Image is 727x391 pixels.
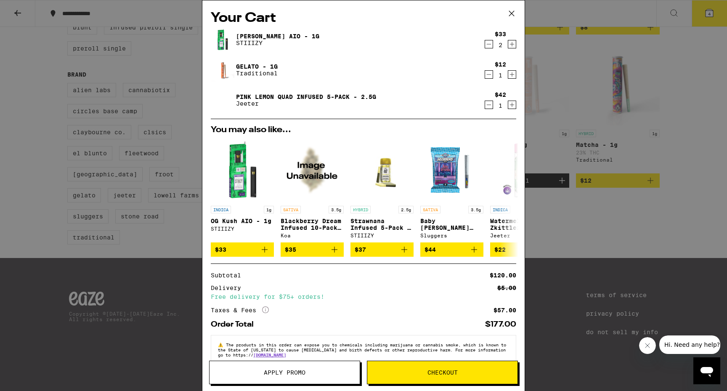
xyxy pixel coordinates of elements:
[211,138,274,202] img: STIIIZY - OG Kush AIO - 1g
[281,233,344,238] div: Koa
[367,361,518,384] button: Checkout
[495,91,506,98] div: $42
[490,242,553,257] button: Add to bag
[236,33,319,40] a: [PERSON_NAME] AIO - 1g
[281,138,344,242] a: Open page for Blackberry Dream Infused 10-Pack - 3.5g from Koa
[485,321,516,328] div: $177.00
[218,342,226,347] span: ⚠️
[211,242,274,257] button: Add to bag
[468,206,483,213] p: 3.5g
[215,246,226,253] span: $33
[211,28,234,51] img: King Louis XIII AIO - 1g
[497,285,516,291] div: $5.00
[211,58,234,82] img: Gelato - 1g
[485,101,493,109] button: Decrement
[490,138,553,242] a: Open page for Watermelon Zkittlez Quad Infused - 1g from Jeeter
[211,218,274,224] p: OG Kush AIO - 1g
[659,335,720,354] iframe: Message from company
[264,206,274,213] p: 1g
[350,233,414,238] div: STIIIZY
[490,233,553,238] div: Jeeter
[485,70,493,79] button: Decrement
[350,218,414,231] p: Strawnana Infused 5-Pack - 2.5g
[281,218,344,231] p: Blackberry Dream Infused 10-Pack - 3.5g
[209,361,360,384] button: Apply Promo
[508,40,516,48] button: Increment
[495,61,506,68] div: $12
[639,337,656,354] iframe: Close message
[420,138,483,202] img: Sluggers - Baby Griselda Infused 5-pack - 3.5g
[211,272,247,278] div: Subtotal
[425,246,436,253] span: $44
[495,72,506,79] div: 1
[211,9,516,28] h2: Your Cart
[281,242,344,257] button: Add to bag
[420,233,483,238] div: Sluggers
[211,321,260,328] div: Order Total
[490,138,553,202] img: Jeeter - Watermelon Zkittlez Quad Infused - 1g
[285,246,296,253] span: $35
[211,306,269,314] div: Taxes & Fees
[350,138,414,242] a: Open page for Strawnana Infused 5-Pack - 2.5g from STIIIZY
[495,31,506,37] div: $33
[420,218,483,231] p: Baby [PERSON_NAME] Infused 5-pack - 3.5g
[485,40,493,48] button: Decrement
[236,40,319,46] p: STIIIZY
[236,70,278,77] p: Traditional
[693,357,720,384] iframe: Button to launch messaging window
[350,206,371,213] p: HYBRID
[350,242,414,257] button: Add to bag
[490,218,553,231] p: Watermelon Zkittlez Quad Infused - 1g
[264,370,305,375] span: Apply Promo
[350,138,414,202] img: STIIIZY - Strawnana Infused 5-Pack - 2.5g
[211,206,231,213] p: INDICA
[495,102,506,109] div: 1
[398,206,414,213] p: 2.5g
[420,138,483,242] a: Open page for Baby Griselda Infused 5-pack - 3.5g from Sluggers
[218,342,506,357] span: The products in this order can expose you to chemicals including marijuana or cannabis smoke, whi...
[211,285,247,291] div: Delivery
[420,242,483,257] button: Add to bag
[236,100,376,107] p: Jeeter
[253,352,286,357] a: [DOMAIN_NAME]
[494,246,506,253] span: $22
[420,206,440,213] p: SATIVA
[236,63,278,70] a: Gelato - 1g
[211,138,274,242] a: Open page for OG Kush AIO - 1g from STIIIZY
[490,206,510,213] p: INDICA
[211,88,234,112] img: Pink Lemon Quad Infused 5-Pack - 2.5g
[508,101,516,109] button: Increment
[494,307,516,313] div: $57.00
[508,70,516,79] button: Increment
[281,206,301,213] p: SATIVA
[490,272,516,278] div: $120.00
[329,206,344,213] p: 3.5g
[211,226,274,231] div: STIIIZY
[211,294,516,300] div: Free delivery for $75+ orders!
[211,126,516,134] h2: You may also like...
[281,138,344,202] img: Koa - Blackberry Dream Infused 10-Pack - 3.5g
[236,93,376,100] a: Pink Lemon Quad Infused 5-Pack - 2.5g
[427,370,458,375] span: Checkout
[355,246,366,253] span: $37
[495,42,506,48] div: 2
